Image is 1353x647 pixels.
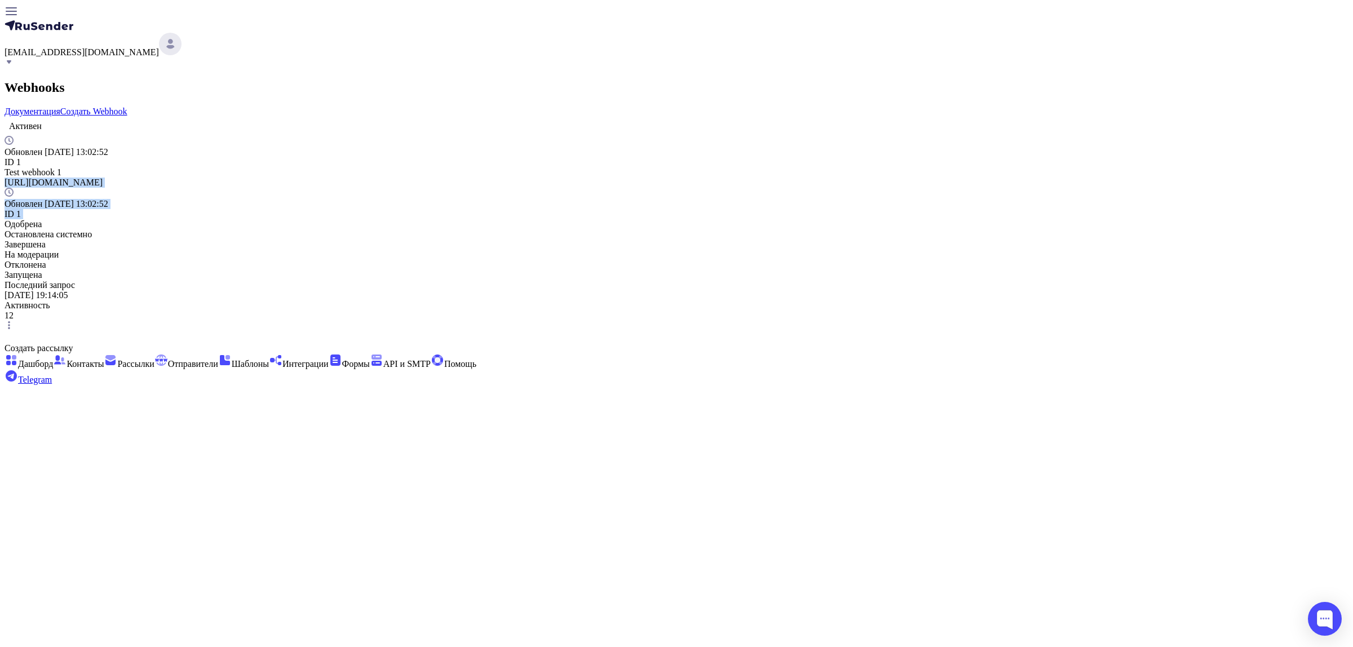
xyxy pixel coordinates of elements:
div: Test webhook 1 [5,167,1348,178]
span: Формы [342,359,370,369]
div: Запущена [5,270,1348,280]
div: [DATE] 19:14:05 [5,290,1348,300]
a: Создать Webhook [60,107,127,116]
span: Шаблоны [232,359,269,369]
div: Обновлен [DATE] 13:02:52 [5,147,1348,157]
div: На модерации [5,250,1348,260]
span: Интеграции [282,359,329,369]
div: 12 [5,311,1348,321]
span: [EMAIL_ADDRESS][DOMAIN_NAME] [5,47,159,57]
span: Рассылки [117,359,154,369]
div: Остановлена системно [5,229,1348,240]
div: Одобрена [5,219,1348,229]
h2: Webhooks [5,80,1348,95]
span: Telegram [18,375,52,384]
a: Telegram [5,375,52,384]
div: [URL][DOMAIN_NAME] [5,178,1348,188]
a: Документация [5,107,60,116]
div: Обновлен [DATE] 13:02:52 [5,199,1348,209]
div: Активность [5,300,1348,311]
div: Завершена [5,240,1348,250]
span: Дашборд [18,359,53,369]
div: Отклонена [5,260,1348,270]
span: Помощь [444,359,476,369]
div: ID 1 [5,157,1348,167]
span: Активен [9,121,42,131]
span: Отправители [168,359,218,369]
span: Создать рассылку [5,343,73,353]
div: ID 1 [5,209,1348,219]
span: Контакты [67,359,104,369]
span: API и SMTP [383,359,431,369]
div: Последний запрос [5,280,1348,290]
